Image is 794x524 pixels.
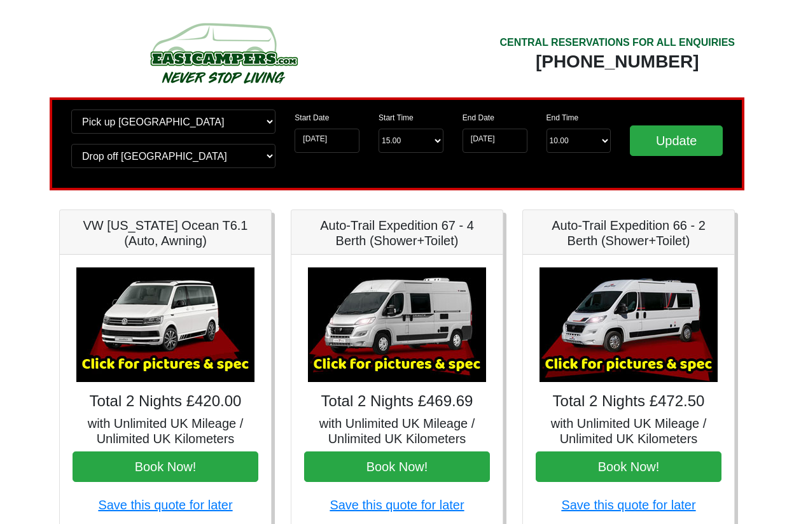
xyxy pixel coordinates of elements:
[304,416,490,446] h5: with Unlimited UK Mileage / Unlimited UK Kilometers
[463,129,527,153] input: Return Date
[536,218,721,248] h5: Auto-Trail Expedition 66 - 2 Berth (Shower+Toilet)
[536,451,721,482] button: Book Now!
[499,35,735,50] div: CENTRAL RESERVATIONS FOR ALL ENQUIRIES
[561,498,695,512] a: Save this quote for later
[304,218,490,248] h5: Auto-Trail Expedition 67 - 4 Berth (Shower+Toilet)
[76,267,254,382] img: VW California Ocean T6.1 (Auto, Awning)
[379,112,414,124] label: Start Time
[73,218,258,248] h5: VW [US_STATE] Ocean T6.1 (Auto, Awning)
[536,416,721,446] h5: with Unlimited UK Mileage / Unlimited UK Kilometers
[499,50,735,73] div: [PHONE_NUMBER]
[463,112,494,124] label: End Date
[540,267,718,382] img: Auto-Trail Expedition 66 - 2 Berth (Shower+Toilet)
[330,498,464,512] a: Save this quote for later
[536,392,721,411] h4: Total 2 Nights £472.50
[295,112,329,124] label: Start Date
[308,267,486,382] img: Auto-Trail Expedition 67 - 4 Berth (Shower+Toilet)
[295,129,359,153] input: Start Date
[73,451,258,482] button: Book Now!
[73,416,258,446] h5: with Unlimited UK Mileage / Unlimited UK Kilometers
[630,125,723,156] input: Update
[304,451,490,482] button: Book Now!
[102,18,344,88] img: campers-checkout-logo.png
[73,392,258,411] h4: Total 2 Nights £420.00
[547,112,579,124] label: End Time
[98,498,232,512] a: Save this quote for later
[304,392,490,411] h4: Total 2 Nights £469.69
